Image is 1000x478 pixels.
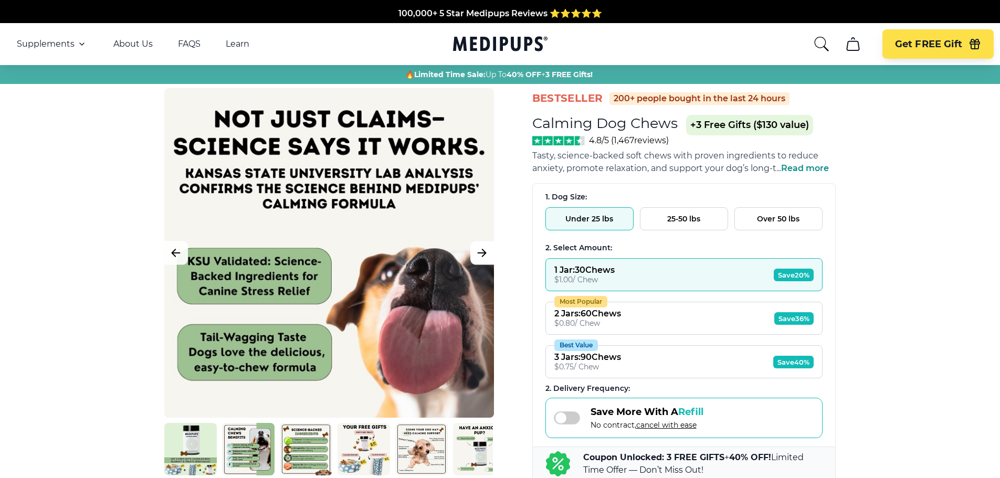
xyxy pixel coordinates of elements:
[774,312,814,325] span: Save 36%
[395,423,448,475] img: Calming Dog Chews | Natural Dog Supplements
[554,275,615,284] div: $ 1.00 / Chew
[781,163,829,173] span: Read more
[554,309,621,318] div: 2 Jars : 60 Chews
[398,8,602,18] span: 100,000+ 5 Star Medipups Reviews ⭐️⭐️⭐️⭐️⭐️
[470,241,494,265] button: Next Image
[545,258,823,291] button: 1 Jar:30Chews$1.00/ ChewSave20%
[554,362,621,371] div: $ 0.75 / Chew
[113,39,153,49] a: About Us
[178,39,201,49] a: FAQS
[453,34,548,56] a: Medipups
[226,39,249,49] a: Learn
[640,207,728,230] button: 25-50 lbs
[882,29,994,59] button: Get FREE Gift
[729,452,771,462] b: 40% OFF!
[545,302,823,335] button: Most Popular2 Jars:60Chews$0.80/ ChewSave36%
[545,345,823,378] button: Best Value3 Jars:90Chews$0.75/ ChewSave40%
[591,406,703,418] span: Save More With A
[545,243,823,253] div: 2. Select Amount:
[678,406,703,418] span: Refill
[591,420,703,430] span: No contract,
[532,163,776,173] span: anxiety, promote relaxation, and support your dog’s long-t
[554,352,621,362] div: 3 Jars : 90 Chews
[774,269,814,281] span: Save 20%
[554,296,607,307] div: Most Popular
[405,69,593,80] span: 🔥 Up To +
[532,136,585,145] img: Stars - 4.8
[453,423,506,475] img: Calming Dog Chews | Natural Dog Supplements
[164,423,217,475] img: Calming Dog Chews | Natural Dog Supplements
[583,451,823,476] p: + Limited Time Offer — Don’t Miss Out!
[734,207,823,230] button: Over 50 lbs
[840,31,866,57] button: cart
[164,241,188,265] button: Previous Image
[545,207,634,230] button: Under 25 lbs
[636,420,697,430] span: cancel with ease
[554,339,598,351] div: Best Value
[609,92,790,105] div: 200+ people bought in the last 24 hours
[589,135,669,145] span: 4.8/5 ( 1,467 reviews)
[583,452,724,462] b: Coupon Unlocked: 3 FREE GIFTS
[532,114,678,132] h1: Calming Dog Chews
[222,423,275,475] img: Calming Dog Chews | Natural Dog Supplements
[545,384,630,393] span: 2 . Delivery Frequency:
[17,38,88,50] button: Supplements
[686,115,813,135] span: +3 Free Gifts ($130 value)
[17,39,75,49] span: Supplements
[554,318,621,328] div: $ 0.80 / Chew
[545,192,823,202] div: 1. Dog Size:
[776,163,829,173] span: ...
[338,423,390,475] img: Calming Dog Chews | Natural Dog Supplements
[773,356,814,368] span: Save 40%
[813,36,830,52] button: search
[532,151,818,161] span: Tasty, science-backed soft chews with proven ingredients to reduce
[325,20,675,30] span: Made In The [GEOGRAPHIC_DATA] from domestic & globally sourced ingredients
[554,265,615,275] div: 1 Jar : 30 Chews
[532,91,603,105] span: BestSeller
[280,423,332,475] img: Calming Dog Chews | Natural Dog Supplements
[895,38,962,50] span: Get FREE Gift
